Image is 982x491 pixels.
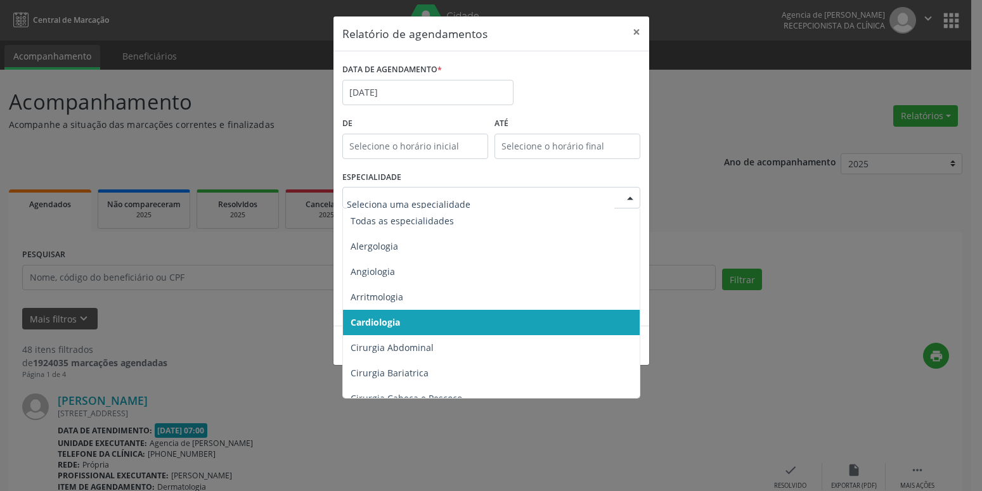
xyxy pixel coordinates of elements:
[342,114,488,134] label: De
[342,80,514,105] input: Selecione uma data ou intervalo
[342,134,488,159] input: Selecione o horário inicial
[342,60,442,80] label: DATA DE AGENDAMENTO
[624,16,649,48] button: Close
[342,25,488,42] h5: Relatório de agendamentos
[494,114,640,134] label: ATÉ
[351,240,398,252] span: Alergologia
[351,367,429,379] span: Cirurgia Bariatrica
[351,215,454,227] span: Todas as especialidades
[351,341,434,354] span: Cirurgia Abdominal
[494,134,640,159] input: Selecione o horário final
[351,392,462,404] span: Cirurgia Cabeça e Pescoço
[342,168,401,188] label: ESPECIALIDADE
[351,316,400,328] span: Cardiologia
[351,291,403,303] span: Arritmologia
[347,191,614,217] input: Seleciona uma especialidade
[351,265,395,277] span: Angiologia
